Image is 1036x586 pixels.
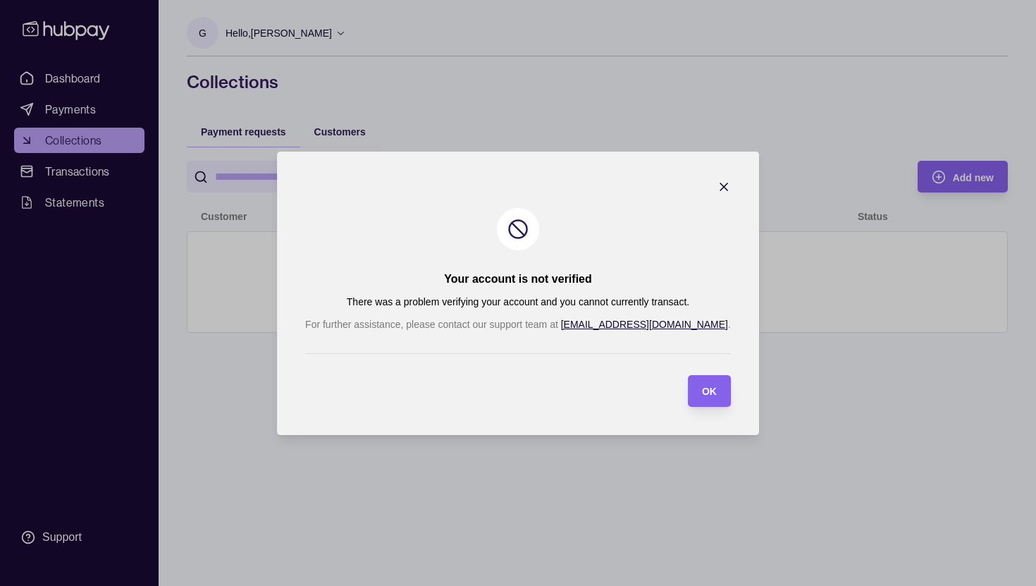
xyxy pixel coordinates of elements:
button: OK [688,375,731,407]
h2: Your account is not verified [444,271,592,287]
p: For further assistance, please contact our support team at . [305,317,731,332]
a: [EMAIL_ADDRESS][DOMAIN_NAME] [561,319,728,330]
span: OK [702,386,717,397]
p: There was a problem verifying your account and you cannot currently transact. [347,294,689,310]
